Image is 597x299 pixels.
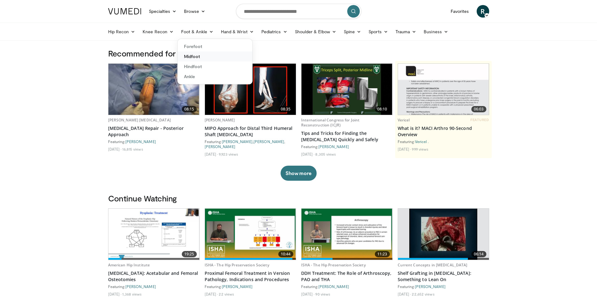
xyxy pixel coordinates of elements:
div: Featuring: , , [205,139,296,149]
a: Ankle [178,72,252,82]
div: Featuring: [108,139,200,144]
div: Featuring: [398,284,489,289]
a: [PERSON_NAME] [125,284,156,289]
a: [PERSON_NAME] [318,284,349,289]
a: DDH Treatment: The Role of Arthroscopy, PAO and THA [301,270,393,283]
a: [PERSON_NAME] [205,117,235,123]
img: VuMedi Logo [108,8,141,14]
li: [DATE] [108,291,122,296]
a: Pediatrics [258,25,291,38]
span: 08:10 [375,106,390,112]
a: Shoulder & Elbow [291,25,340,38]
a: ISHA - The Hip Preservation Society [301,262,366,268]
a: Shelf Grafting in [MEDICAL_DATA]: Something to Lean On [398,270,489,283]
a: Hip Recon [104,25,139,38]
li: 999 views [412,147,428,152]
a: [PERSON_NAME] [254,139,284,144]
a: Browse [180,5,209,18]
a: Hindfoot [178,61,252,72]
a: [PERSON_NAME] [222,139,253,144]
button: Show more [280,166,317,181]
img: 6a56c852-449d-4c3f-843a-e2e05107bc3e.620x360_q85_upscale.jpg [409,209,478,260]
span: 06:03 [471,106,486,112]
a: Spine [340,25,365,38]
a: Midfoot [178,51,252,61]
div: Featuring: [301,284,393,289]
li: [DATE] [108,147,122,152]
h3: Recommended for You [108,48,489,58]
li: [DATE] [398,147,411,152]
a: 08:10 [301,64,392,115]
span: 10:44 [278,251,293,257]
a: [PERSON_NAME] [318,144,349,149]
img: 424078d3-eae0-44eb-aa4e-ca22876c38e7.620x360_q85_upscale.jpg [108,209,199,260]
a: Proximal Femoral Treatment in Version Pathology, Indications and Procedures [205,270,296,283]
li: [DATE] [301,152,315,157]
a: Hand & Wrist [217,25,258,38]
div: Featuring: [205,284,296,289]
li: 16,815 views [122,147,143,152]
input: Search topics, interventions [236,4,361,19]
a: 06:03 [398,64,489,115]
img: 801ffded-a4ef-4fd9-8340-43f305896b75.620x360_q85_upscale.jpg [301,64,392,115]
h3: Continue Watching [108,193,489,203]
a: [PERSON_NAME] [205,144,235,149]
a: International Congress for Joint Reconstruction (ICJR) [301,117,360,128]
a: Trauma [392,25,420,38]
span: 11:23 [375,251,390,257]
a: MIPO Approach for Distal Third Humeral Shaft [MEDICAL_DATA] [205,125,296,138]
a: Favorites [447,5,473,18]
a: Current Concepts in [MEDICAL_DATA] [398,262,468,268]
a: Specialties [145,5,181,18]
a: Vericel . [415,139,429,144]
img: 2d9d5c8a-c6e4-4c2d-a054-0024870ca918.620x360_q85_upscale.jpg [108,64,199,115]
a: [PERSON_NAME] [415,284,446,289]
a: R [477,5,489,18]
a: 08:15 [108,64,199,115]
li: 90 views [315,291,330,296]
div: Featuring: [301,144,393,149]
li: [DATE] [301,291,315,296]
span: 08:15 [182,106,197,112]
li: [DATE] [205,152,218,157]
a: ISHA - The Hip Preservation Society [205,262,269,268]
a: 08:35 [205,64,296,115]
img: d4887ced-d35b-41c5-9c01-de8d228990de.620x360_q85_upscale.jpg [205,64,296,115]
div: Featuring: [108,284,200,289]
li: 22,652 views [412,291,434,296]
a: 10:44 [205,209,296,260]
img: 274d6865-8cec-4ea0-94fd-dc2383369a59.620x360_q85_upscale.jpg [301,209,392,260]
a: What is it? MACI Arthro 90-Second Overview [398,125,489,138]
li: 22 views [219,291,234,296]
a: Vericel [398,117,410,123]
span: 06:14 [471,251,486,257]
li: 9,923 views [219,152,238,157]
a: [PERSON_NAME] [125,139,156,144]
a: Tips and Tricks for Finding the [MEDICAL_DATA] Quickly and Safely [301,130,393,143]
span: 08:35 [278,106,293,112]
a: Sports [365,25,392,38]
span: FEATURED [470,118,489,122]
li: [DATE] [398,291,411,296]
a: [MEDICAL_DATA] Repair - Posterior Approach [108,125,200,138]
li: 1,368 views [122,291,142,296]
a: Foot & Ankle [177,25,217,38]
span: 19:25 [182,251,197,257]
li: [DATE] [205,291,218,296]
img: aa6cc8ed-3dbf-4b6a-8d82-4a06f68b6688.620x360_q85_upscale.jpg [398,64,489,115]
a: American Hip Institute [108,262,150,268]
a: [PERSON_NAME] [222,284,253,289]
div: Featuring: [398,139,489,144]
a: 06:14 [398,209,489,260]
img: 0af989d7-c0ee-44af-9b1e-201276db5197.620x360_q85_upscale.jpg [205,209,296,260]
a: 11:23 [301,209,392,260]
a: [MEDICAL_DATA]: Acetabular and Femoral Osteotomies [108,270,200,283]
a: Forefoot [178,41,252,51]
a: Business [420,25,452,38]
a: 19:25 [108,209,199,260]
li: 8,305 views [315,152,336,157]
a: Knee Recon [139,25,177,38]
a: [PERSON_NAME] [MEDICAL_DATA] [108,117,171,123]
